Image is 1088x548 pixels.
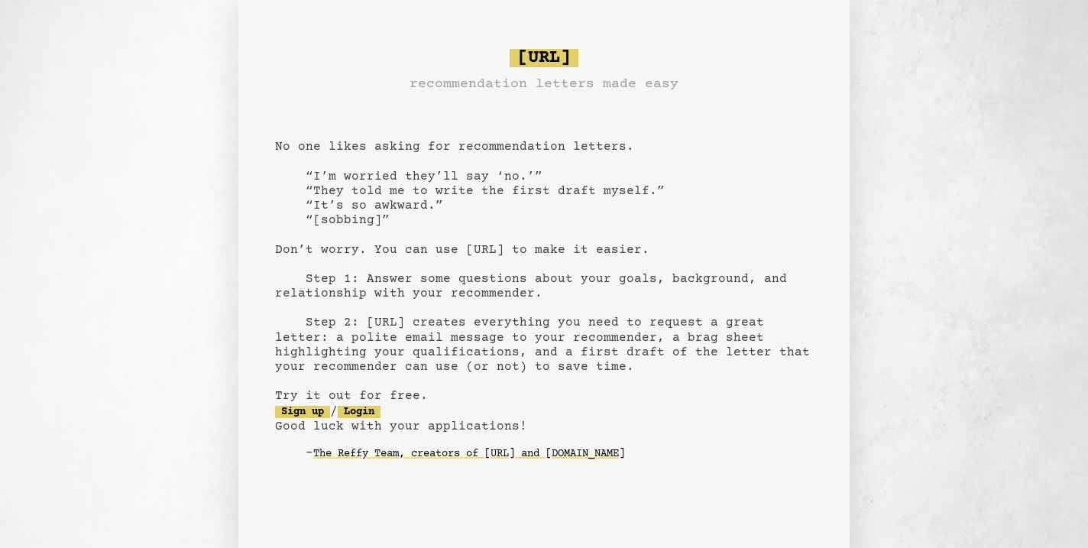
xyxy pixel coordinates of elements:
[306,446,813,462] div: -
[338,406,380,418] a: Login
[410,73,678,95] h3: recommendation letters made easy
[275,406,330,418] a: Sign up
[510,49,578,67] span: [URL]
[313,442,625,466] a: The Reffy Team, creators of [URL] and [DOMAIN_NAME]
[275,43,813,491] pre: No one likes asking for recommendation letters. “I’m worried they’ll say ‘no.’” “They told me to ...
